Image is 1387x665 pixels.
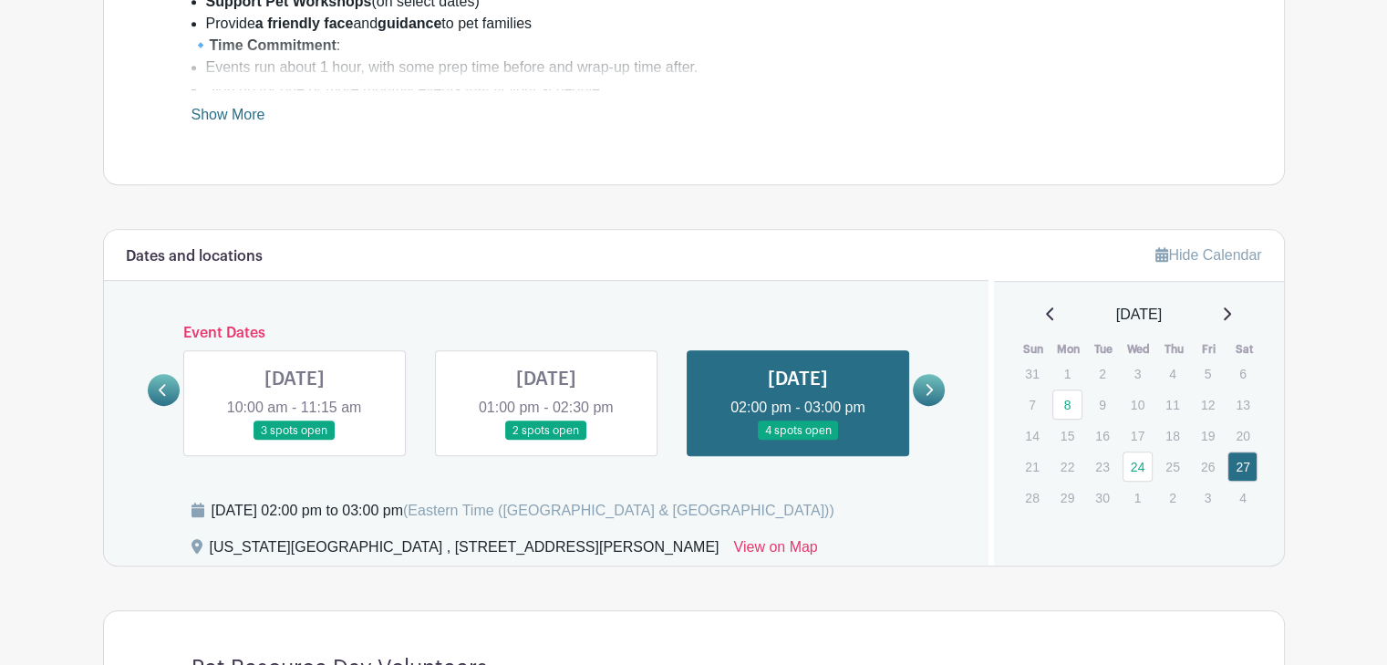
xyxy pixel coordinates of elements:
p: 2 [1087,359,1117,388]
span: [DATE] [1116,304,1162,326]
p: 10 [1123,390,1153,419]
p: 3 [1123,359,1153,388]
p: 11 [1157,390,1187,419]
h6: Event Dates [180,325,914,342]
p: 22 [1052,452,1082,481]
p: 17 [1123,421,1153,450]
p: 30 [1087,483,1117,512]
a: Show More [191,107,265,130]
p: 21 [1017,452,1047,481]
strong: a friendly face [255,16,354,31]
p: 6 [1227,359,1258,388]
p: 12 [1193,390,1223,419]
p: 1 [1123,483,1153,512]
th: Mon [1051,340,1087,358]
p: 19 [1193,421,1223,450]
p: 13 [1227,390,1258,419]
p: 16 [1087,421,1117,450]
li: Events run about 1 hour, with some prep time before and wrap-up time after. [206,57,1196,78]
p: 14 [1017,421,1047,450]
strong: guidance [378,16,441,31]
p: 28 [1017,483,1047,512]
p: 1 [1052,359,1082,388]
p: 23 [1087,452,1117,481]
p: 29 [1052,483,1082,512]
strong: Time Commitment [210,37,336,53]
div: [DATE] 02:00 pm to 03:00 pm [212,500,834,522]
li: Provide and to pet families [206,13,1196,35]
p: 31 [1017,359,1047,388]
th: Wed [1122,340,1157,358]
p: 7 [1017,390,1047,419]
span: (Eastern Time ([GEOGRAPHIC_DATA] & [GEOGRAPHIC_DATA])) [403,503,834,518]
th: Thu [1156,340,1192,358]
p: 15 [1052,421,1082,450]
a: 24 [1123,452,1153,482]
a: 27 [1227,452,1258,482]
p: 5 [1193,359,1223,388]
p: 9 [1087,390,1117,419]
th: Fri [1192,340,1227,358]
li: Sign up for one or more monthly events that fit your schedule. [206,78,1196,100]
h6: Dates and locations [126,248,263,265]
p: 25 [1157,452,1187,481]
p: 4 [1157,359,1187,388]
p: 26 [1193,452,1223,481]
p: 2 [1157,483,1187,512]
a: 8 [1052,390,1082,420]
th: Sat [1227,340,1262,358]
div: 🔹 : [191,35,1196,57]
p: 3 [1193,483,1223,512]
a: Hide Calendar [1155,247,1261,263]
p: 4 [1227,483,1258,512]
p: 18 [1157,421,1187,450]
a: View on Map [733,536,817,566]
th: Tue [1086,340,1122,358]
p: 20 [1227,421,1258,450]
th: Sun [1016,340,1051,358]
div: [US_STATE][GEOGRAPHIC_DATA] , [STREET_ADDRESS][PERSON_NAME] [210,536,719,566]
